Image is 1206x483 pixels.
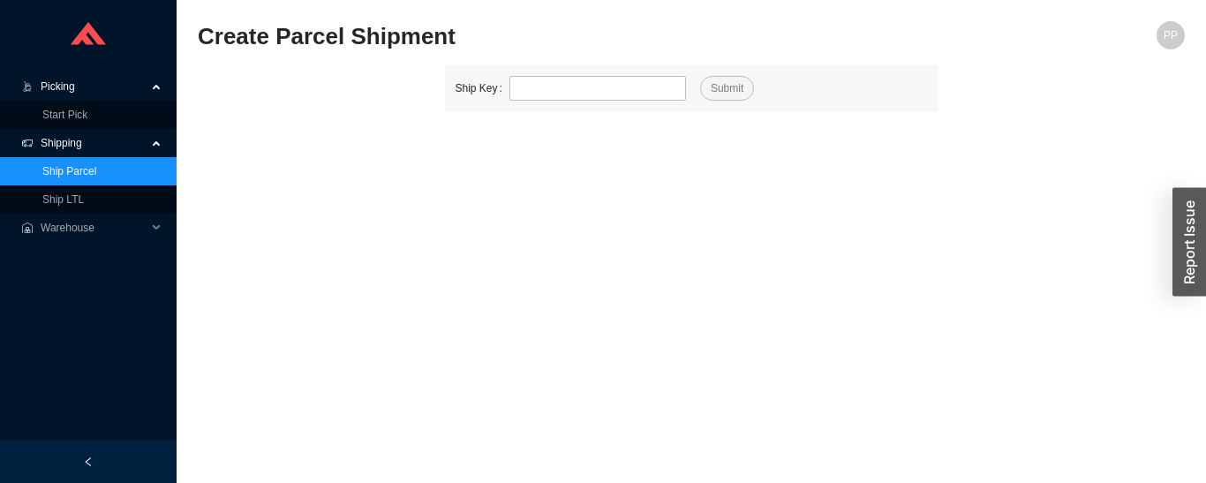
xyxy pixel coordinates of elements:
h2: Create Parcel Shipment [198,21,938,52]
span: left [83,457,94,467]
span: PP [1164,21,1178,49]
span: Picking [41,72,147,101]
button: Submit [700,76,754,101]
a: Start Pick [42,109,87,121]
span: Warehouse [41,214,147,242]
a: Ship Parcel [42,165,96,177]
a: Ship LTL [42,193,84,206]
label: Ship Key [456,76,509,101]
span: Shipping [41,129,147,157]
